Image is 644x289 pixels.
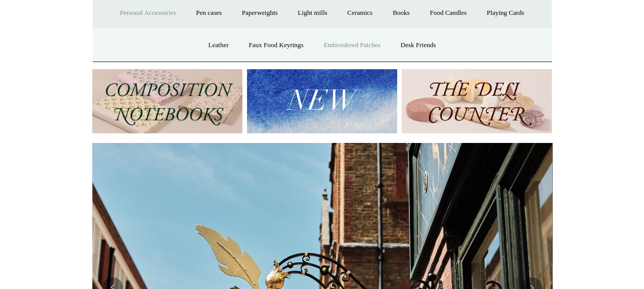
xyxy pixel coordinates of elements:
[92,69,242,133] img: 202302 Composition ledgers.jpg__PID:69722ee6-fa44-49dd-a067-31375e5d54ec
[391,32,445,59] a: Desk Friends
[315,32,390,59] a: Embroidered Patches
[199,32,238,59] a: Leather
[402,69,552,133] img: The Deli Counter
[247,69,397,133] img: New.jpg__PID:f73bdf93-380a-4a35-bcfe-7823039498e1
[239,32,313,59] a: Faux Food Keyrings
